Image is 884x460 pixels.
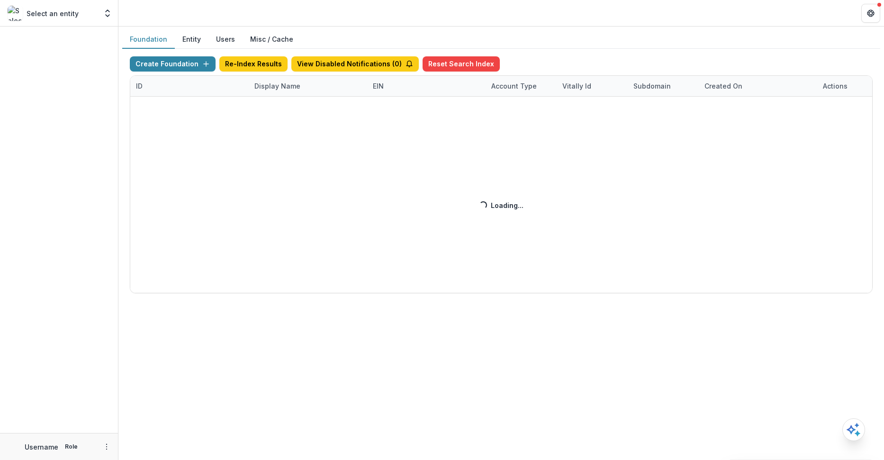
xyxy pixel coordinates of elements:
[208,30,243,49] button: Users
[243,30,301,49] button: Misc / Cache
[861,4,880,23] button: Get Help
[842,418,865,441] button: Open AI Assistant
[122,30,175,49] button: Foundation
[101,441,112,452] button: More
[8,6,23,21] img: Select an entity
[175,30,208,49] button: Entity
[27,9,79,18] p: Select an entity
[101,4,114,23] button: Open entity switcher
[25,442,58,452] p: Username
[62,442,81,451] p: Role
